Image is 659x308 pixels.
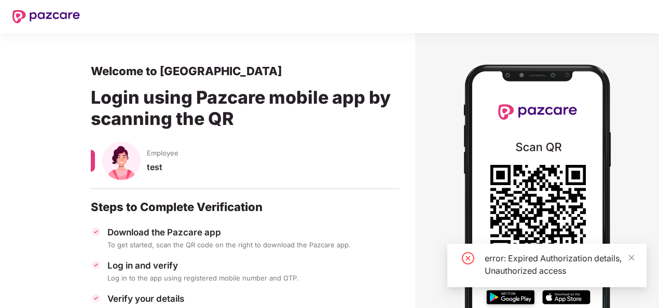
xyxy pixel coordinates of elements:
[91,260,101,270] img: svg+xml;base64,PHN2ZyBpZD0iVGljay0zMngzMiIgeG1sbnM9Imh0dHA6Ly93d3cudzMub3JnLzIwMDAvc3ZnIiB3aWR0aD...
[91,78,400,142] div: Login using Pazcare mobile app by scanning the QR
[107,260,400,271] div: Log in and verify
[107,240,400,249] div: To get started, scan the QR code on the right to download the Pazcare app.
[107,293,400,304] div: Verify your details
[107,227,400,238] div: Download the Pazcare app
[628,254,635,261] span: close
[107,273,400,283] div: Log in to the app using registered mobile number and OTP.
[485,252,634,277] div: error: Expired Authorization details, Unauthorized access
[12,10,80,23] img: New Pazcare Logo
[91,200,400,214] div: Steps to Complete Verification
[91,293,101,303] img: svg+xml;base64,PHN2ZyBpZD0iVGljay0zMngzMiIgeG1sbnM9Imh0dHA6Ly93d3cudzMub3JnLzIwMDAvc3ZnIiB3aWR0aD...
[91,227,101,237] img: svg+xml;base64,PHN2ZyBpZD0iVGljay0zMngzMiIgeG1sbnM9Imh0dHA6Ly93d3cudzMub3JnLzIwMDAvc3ZnIiB3aWR0aD...
[462,252,474,264] span: close-circle
[91,64,400,78] div: Welcome to [GEOGRAPHIC_DATA]
[147,162,400,182] div: test
[102,142,141,180] img: svg+xml;base64,PHN2ZyB4bWxucz0iaHR0cDovL3d3dy53My5vcmcvMjAwMC9zdmciIHhtbG5zOnhsaW5rPSJodHRwOi8vd3...
[147,148,179,158] span: Employee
